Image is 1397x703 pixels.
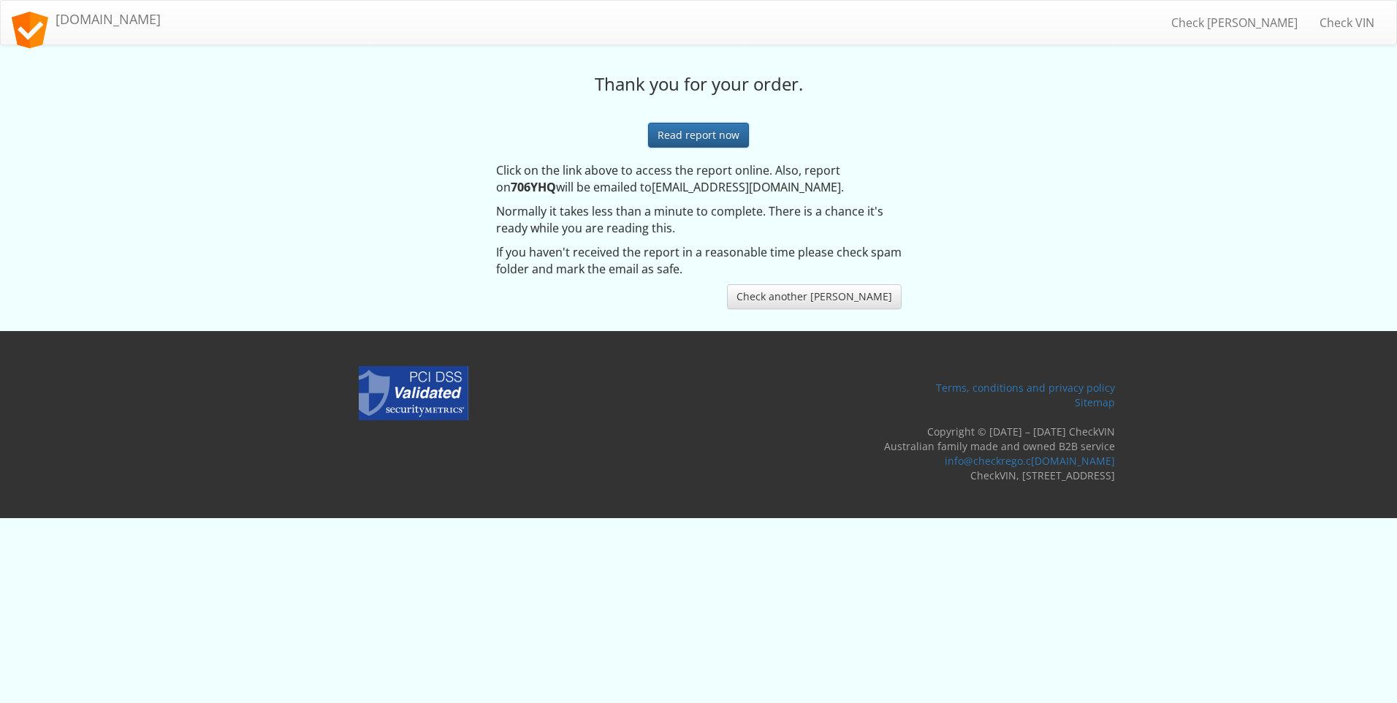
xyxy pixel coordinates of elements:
[496,203,902,237] p: Normally it takes less than a minute to complete. There is a chance it's ready while you are read...
[727,284,902,309] a: Check another [PERSON_NAME]
[511,179,556,195] strong: 706YHQ
[496,244,902,278] p: If you haven't received the report in a reasonable time please check spam folder and mark the ema...
[936,381,1115,395] a: Terms, conditions and privacy policy
[359,366,468,420] img: SecurityMetrics Credit Card Safe
[271,75,1126,94] h3: Thank you for your order.
[1309,4,1385,41] a: Check VIN
[1,1,172,37] a: [DOMAIN_NAME]
[945,454,1115,468] a: info@checkrego.c[DOMAIN_NAME]
[648,123,749,148] a: Read report now
[12,12,48,48] img: logo.svg
[1075,395,1115,409] a: Sitemap
[496,162,902,196] p: Click on the link above to access the report online. Also, report on will be emailed to [EMAIL_AD...
[1160,4,1309,41] a: Check [PERSON_NAME]
[556,381,1126,483] div: Copyright © [DATE] – [DATE] CheckVIN Australian family made and owned B2B service CheckVIN, [STRE...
